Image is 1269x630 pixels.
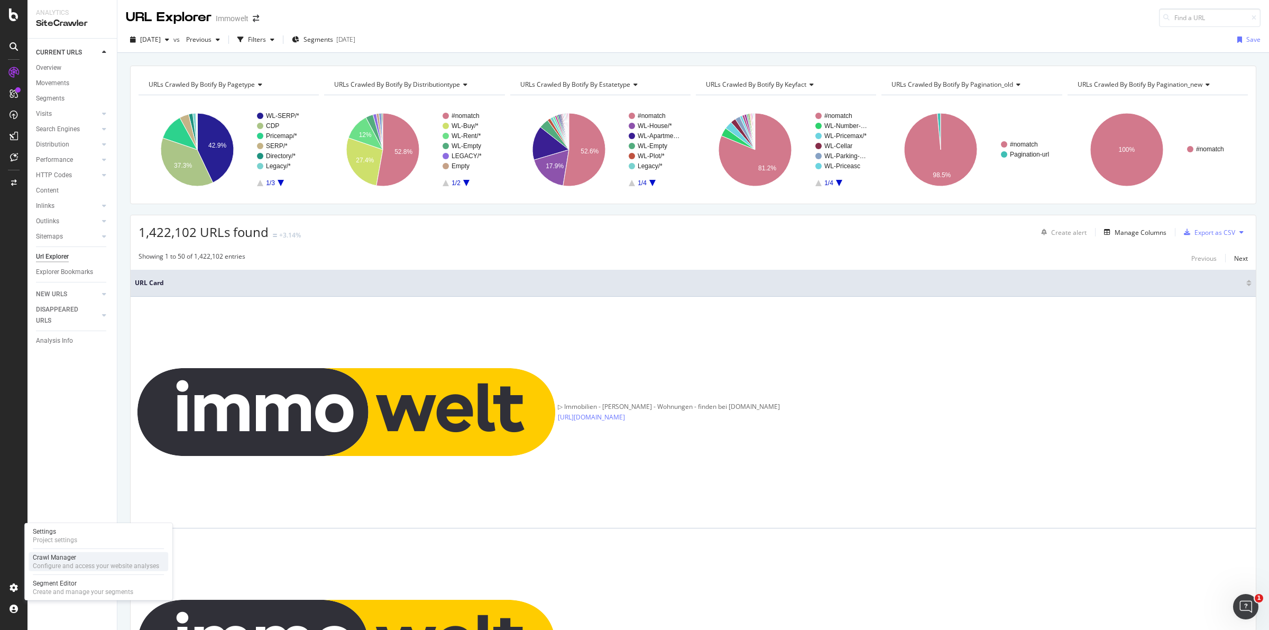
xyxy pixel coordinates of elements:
[33,553,159,562] div: Crawl Manager
[356,157,374,164] text: 27.4%
[638,162,663,170] text: Legacy/*
[891,80,1013,89] span: URLs Crawled By Botify By pagination_old
[140,35,161,44] span: 2025 Aug. 29th
[135,278,1244,288] span: URL Card
[182,35,212,44] span: Previous
[233,31,279,48] button: Filters
[1196,145,1224,153] text: #nomatch
[758,165,776,172] text: 81.2%
[824,162,860,170] text: WL-Priceasc
[518,76,681,93] h4: URLs Crawled By Botify By estatetype
[36,216,59,227] div: Outlinks
[1068,104,1248,196] svg: A chart.
[36,124,80,135] div: Search Engines
[149,80,255,89] span: URLs Crawled By Botify By pagetype
[1233,594,1258,619] iframe: Intercom live chat
[336,35,355,44] div: [DATE]
[1234,252,1248,264] button: Next
[36,304,99,326] a: DISAPPEARED URLS
[638,179,647,187] text: 1/4
[696,104,876,196] svg: A chart.
[29,552,168,571] a: Crawl ManagerConfigure and access your website analyses
[36,289,67,300] div: NEW URLS
[36,251,69,262] div: Url Explorer
[29,526,168,545] a: SettingsProject settings
[248,35,266,44] div: Filters
[36,267,109,278] a: Explorer Bookmarks
[253,15,259,22] div: arrow-right-arrow-left
[126,31,173,48] button: [DATE]
[638,112,666,120] text: #nomatch
[36,200,99,212] a: Inlinks
[452,152,482,160] text: LEGACY/*
[139,104,317,196] svg: A chart.
[36,47,99,58] a: CURRENT URLS
[1010,141,1038,148] text: #nomatch
[216,13,249,24] div: Immowelt
[266,162,291,170] text: Legacy/*
[33,588,133,596] div: Create and manage your segments
[452,132,481,140] text: WL-Rent/*
[182,31,224,48] button: Previous
[1180,224,1235,241] button: Export as CSV
[1191,254,1217,263] div: Previous
[638,142,667,150] text: WL-Empty
[36,304,89,326] div: DISAPPEARED URLS
[36,216,99,227] a: Outlinks
[546,162,564,170] text: 17.9%
[36,78,109,89] a: Movements
[395,148,413,156] text: 52.8%
[173,35,182,44] span: vs
[36,93,109,104] a: Segments
[881,104,1062,196] svg: A chart.
[36,108,99,120] a: Visits
[36,200,54,212] div: Inlinks
[452,142,481,150] text: WL-Empty
[452,122,479,130] text: WL-Buy/*
[36,62,109,74] a: Overview
[1100,226,1166,239] button: Manage Columns
[33,562,159,570] div: Configure and access your website analyses
[36,289,99,300] a: NEW URLS
[558,402,780,412] div: ▷ Immobilien - [PERSON_NAME] - Wohnungen - finden bei [DOMAIN_NAME]
[266,122,279,130] text: CDP
[36,170,72,181] div: HTTP Codes
[824,132,867,140] text: WL-Pricemax/*
[36,231,99,242] a: Sitemaps
[638,152,665,160] text: WL-Plot/*
[824,112,852,120] text: #nomatch
[273,234,277,237] img: Equal
[1118,146,1135,153] text: 100%
[1246,35,1261,44] div: Save
[36,231,63,242] div: Sitemaps
[1234,254,1248,263] div: Next
[36,139,69,150] div: Distribution
[933,171,951,179] text: 98.5%
[266,179,275,187] text: 1/3
[332,76,495,93] h4: URLs Crawled By Botify By distributiontype
[581,148,599,155] text: 52.6%
[359,131,372,139] text: 12%
[638,132,679,140] text: WL-Apartme…
[1194,228,1235,237] div: Export as CSV
[36,170,99,181] a: HTTP Codes
[558,412,625,423] a: [URL][DOMAIN_NAME]
[36,267,93,278] div: Explorer Bookmarks
[1051,228,1087,237] div: Create alert
[324,104,503,196] svg: A chart.
[36,335,73,346] div: Analysis Info
[1233,31,1261,48] button: Save
[1075,76,1238,93] h4: URLs Crawled By Botify By pagination_new
[266,132,297,140] text: Pricemap/*
[1159,8,1261,27] input: Find a URL
[135,305,558,519] img: main image
[208,142,226,149] text: 42.9%
[36,47,82,58] div: CURRENT URLS
[452,112,480,120] text: #nomatch
[36,62,61,74] div: Overview
[36,154,73,166] div: Performance
[304,35,333,44] span: Segments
